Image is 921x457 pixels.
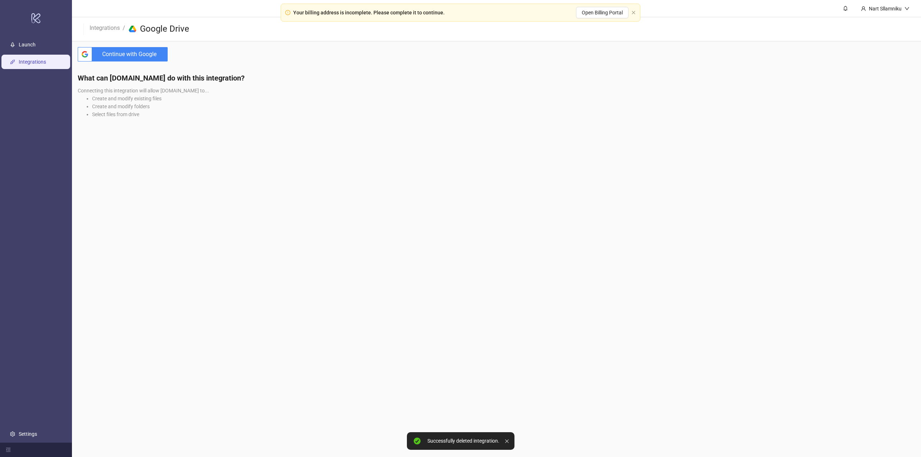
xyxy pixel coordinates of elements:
[582,10,623,15] span: Open Billing Portal
[866,5,904,13] div: Nart Sllamniku
[843,6,848,11] span: bell
[92,110,915,118] li: Select files from drive
[6,447,11,452] span: menu-fold
[92,95,915,102] li: Create and modify existing files
[140,23,189,35] h3: Google Drive
[285,10,290,15] span: exclamation-circle
[92,102,915,110] li: Create and modify folders
[19,59,46,65] a: Integrations
[904,6,909,11] span: down
[95,47,168,61] span: Continue with Google
[78,88,209,93] span: Connecting this integration will allow [DOMAIN_NAME] to...
[123,23,125,35] li: /
[576,7,629,18] button: Open Billing Portal
[631,10,636,15] button: close
[88,23,121,31] a: Integrations
[293,9,445,17] div: Your billing address is incomplete. Please complete it to continue.
[78,73,915,83] h4: What can [DOMAIN_NAME] do with this integration?
[427,438,499,444] div: Successfully deleted integration.
[861,6,866,11] span: user
[19,42,36,47] a: Launch
[19,431,37,437] a: Settings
